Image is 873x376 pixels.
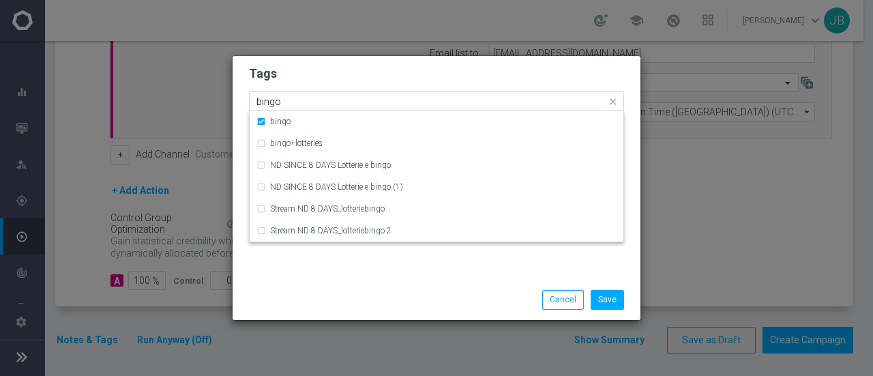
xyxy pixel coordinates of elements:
[249,66,624,82] h2: Tags
[270,117,291,126] label: bingo
[270,227,391,235] label: Stream ND 8 DAYS_lotteriebingo 2
[256,111,617,132] div: bingo
[270,183,403,191] label: ND SINCE 8 DAYS Lotterie e bingo (1)
[249,111,624,242] ng-dropdown-panel: Options list
[256,198,617,220] div: Stream ND 8 DAYS_lotteriebingo
[270,139,323,147] label: bingo+lotteries
[256,132,617,154] div: bingo+lotteries
[256,176,617,198] div: ND SINCE 8 DAYS Lotterie e bingo (1)
[249,91,624,111] ng-select: bingo, cb perso, star, up-selling
[270,205,385,213] label: Stream ND 8 DAYS_lotteriebingo
[270,161,391,169] label: ND SINCE 8 DAYS Lotterie e bingo
[542,290,584,309] button: Cancel
[591,290,624,309] button: Save
[256,154,617,176] div: ND SINCE 8 DAYS Lotterie e bingo
[256,220,617,242] div: Stream ND 8 DAYS_lotteriebingo 2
